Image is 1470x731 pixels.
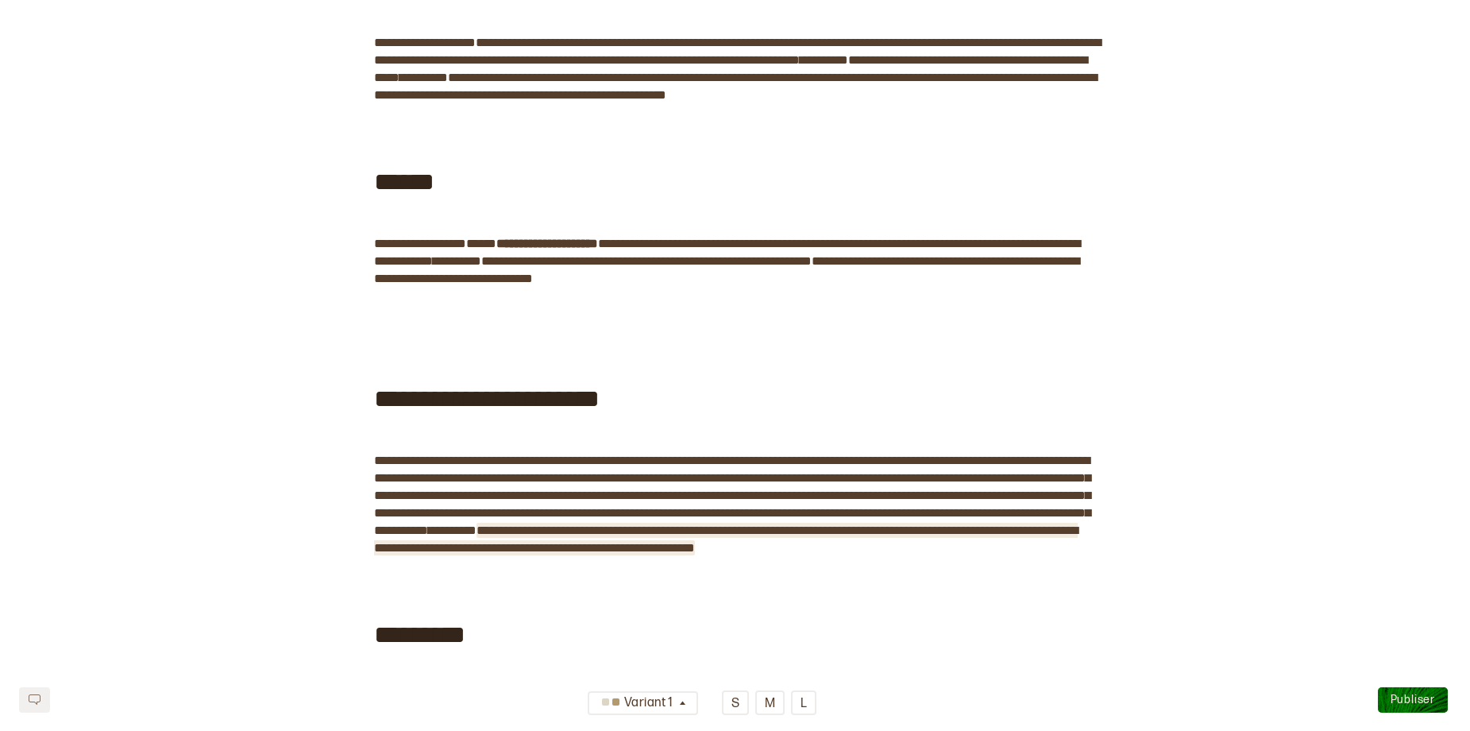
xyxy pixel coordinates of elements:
div: Variant 1 [597,690,677,717]
button: M [755,690,785,715]
button: Publiser [1378,687,1448,713]
button: Variant 1 [588,691,698,715]
button: L [791,690,816,715]
button: S [722,690,749,715]
span: Publiser [1391,693,1435,706]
